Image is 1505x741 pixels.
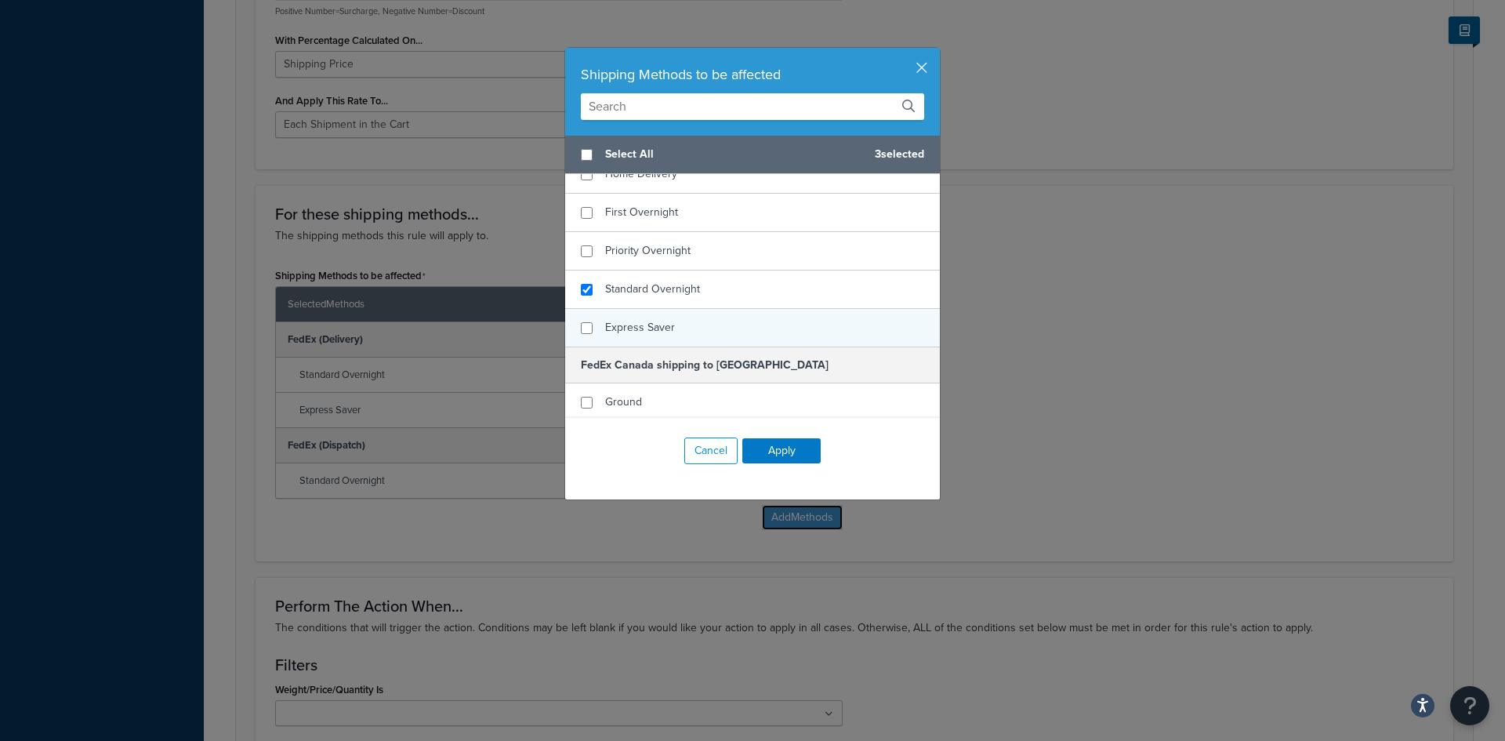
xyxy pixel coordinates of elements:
input: Search [581,93,924,120]
button: Apply [742,438,821,463]
span: Select All [605,143,862,165]
span: Priority Overnight [605,242,691,259]
span: Ground [605,394,642,410]
span: Express Saver [605,319,675,336]
span: First Overnight [605,204,678,220]
button: Cancel [684,438,738,464]
div: 3 selected [565,136,940,174]
h5: FedEx Canada shipping to [GEOGRAPHIC_DATA] [565,347,940,383]
div: Shipping Methods to be affected [581,64,924,85]
span: Standard Overnight [605,281,700,297]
